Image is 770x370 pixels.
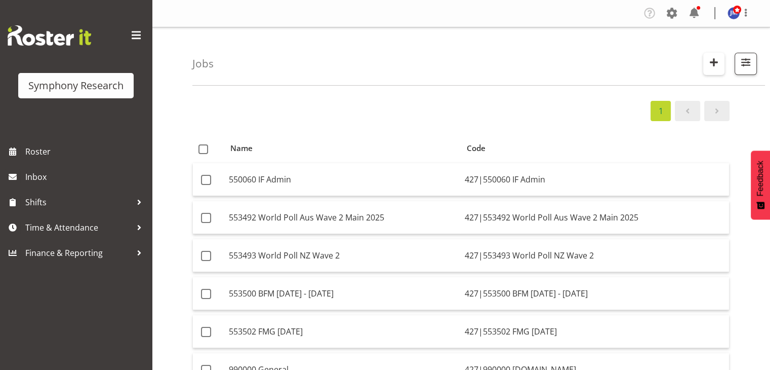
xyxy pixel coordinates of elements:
[25,169,147,184] span: Inbox
[192,58,214,69] h4: Jobs
[25,245,132,261] span: Finance & Reporting
[230,142,253,154] span: Name
[735,53,757,75] button: Filter Jobs
[25,144,147,159] span: Roster
[461,239,729,272] td: 427|553493 World Poll NZ Wave 2
[461,163,729,196] td: 427|550060 IF Admin
[727,7,740,19] img: jeremy-mcisaac7054.jpg
[28,78,124,93] div: Symphony Research
[8,25,91,46] img: Rosterit website logo
[225,315,461,348] td: 553502 FMG [DATE]
[461,277,729,310] td: 427|553500 BFM [DATE] - [DATE]
[756,161,765,196] span: Feedback
[225,239,461,272] td: 553493 World Poll NZ Wave 2
[467,142,485,154] span: Code
[703,53,724,75] button: Create New Job
[225,277,461,310] td: 553500 BFM [DATE] - [DATE]
[25,195,132,210] span: Shifts
[225,163,461,196] td: 550060 IF Admin
[461,315,729,348] td: 427|553502 FMG [DATE]
[751,151,770,219] button: Feedback - Show survey
[461,201,729,234] td: 427|553492 World Poll Aus Wave 2 Main 2025
[225,201,461,234] td: 553492 World Poll Aus Wave 2 Main 2025
[25,220,132,235] span: Time & Attendance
